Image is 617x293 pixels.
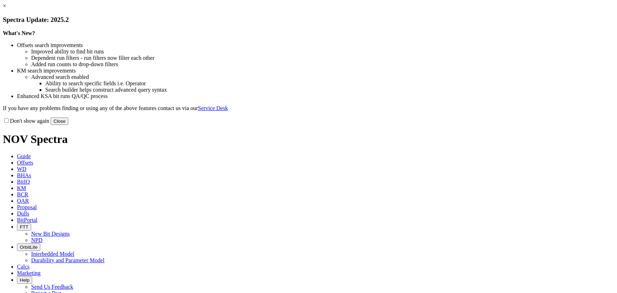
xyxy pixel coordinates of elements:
[17,204,37,210] span: Proposal
[17,270,41,276] span: Marketing
[45,80,614,87] li: Ability to search specific fields i.e. Operator
[31,55,614,61] li: Dependent run filters - run filters now filter each other
[3,30,35,36] strong: What's New?
[31,48,614,55] li: Improved ability to find bit runs
[20,245,37,250] span: OrbitLite
[20,224,28,230] span: FTT
[17,217,37,223] span: BitPortal
[31,237,42,243] a: NPD
[3,133,614,146] h1: NOV Spectra
[198,105,228,111] a: Service Desk
[31,74,614,80] li: Advanced search enabled
[17,166,27,172] span: WD
[31,251,74,257] a: Interbedded Model
[3,105,614,111] p: If you have any problems finding or using any of the above features contact us via our
[17,191,28,197] span: BCR
[17,185,26,191] span: KM
[31,257,105,263] a: Durability and Parameter Model
[45,87,614,93] li: Search builder helps construct advanced query syntax
[17,93,614,99] li: Enhanced KSA bit runs QA/QC process
[17,42,614,48] li: Offsets search improvements
[31,284,73,290] a: Send Us Feedback
[4,118,9,123] input: Don't show again
[17,264,30,270] span: Calcs
[17,153,31,159] span: Guide
[3,3,6,9] a: ×
[20,277,29,283] span: Help
[17,179,30,185] span: BitIQ
[3,16,614,24] h3: Spectra Update: 2025.2
[17,211,29,217] span: Dulls
[17,172,31,178] span: BHAs
[17,198,29,204] span: OAR
[31,231,70,237] a: New Bit Designs
[3,118,49,124] label: Don't show again
[31,61,614,68] li: Added run counts to drop-down filters
[17,68,614,74] li: KM search improvements
[51,117,68,125] button: Close
[17,160,33,166] span: Offsets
